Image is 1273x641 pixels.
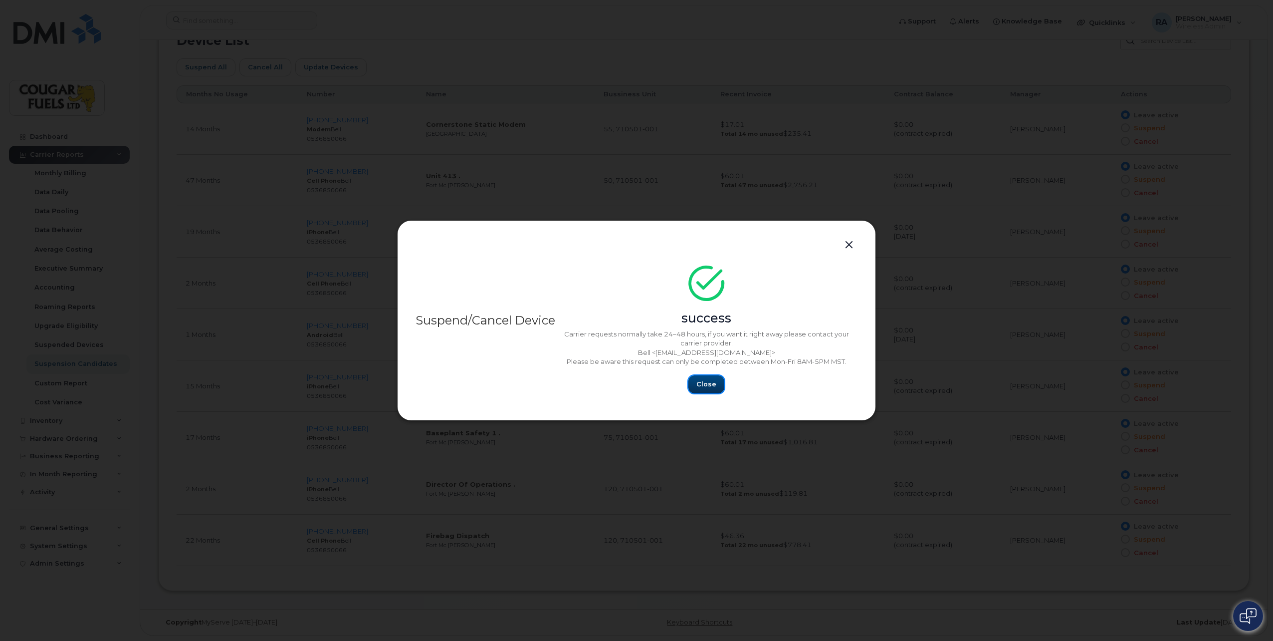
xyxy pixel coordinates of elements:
[555,357,857,366] p: Please be aware this request can only be completed between Mon-Fri 8AM-5PM MST.
[555,310,857,327] div: success
[555,329,857,348] p: Carrier requests normally take 24–48 hours, if you want it right away please contact your carrier...
[1240,608,1257,624] img: Open chat
[555,348,857,357] p: Bell <[EMAIL_ADDRESS][DOMAIN_NAME]>
[416,315,555,326] div: Suspend/Cancel Device
[688,375,724,393] button: Close
[696,379,716,389] span: Close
